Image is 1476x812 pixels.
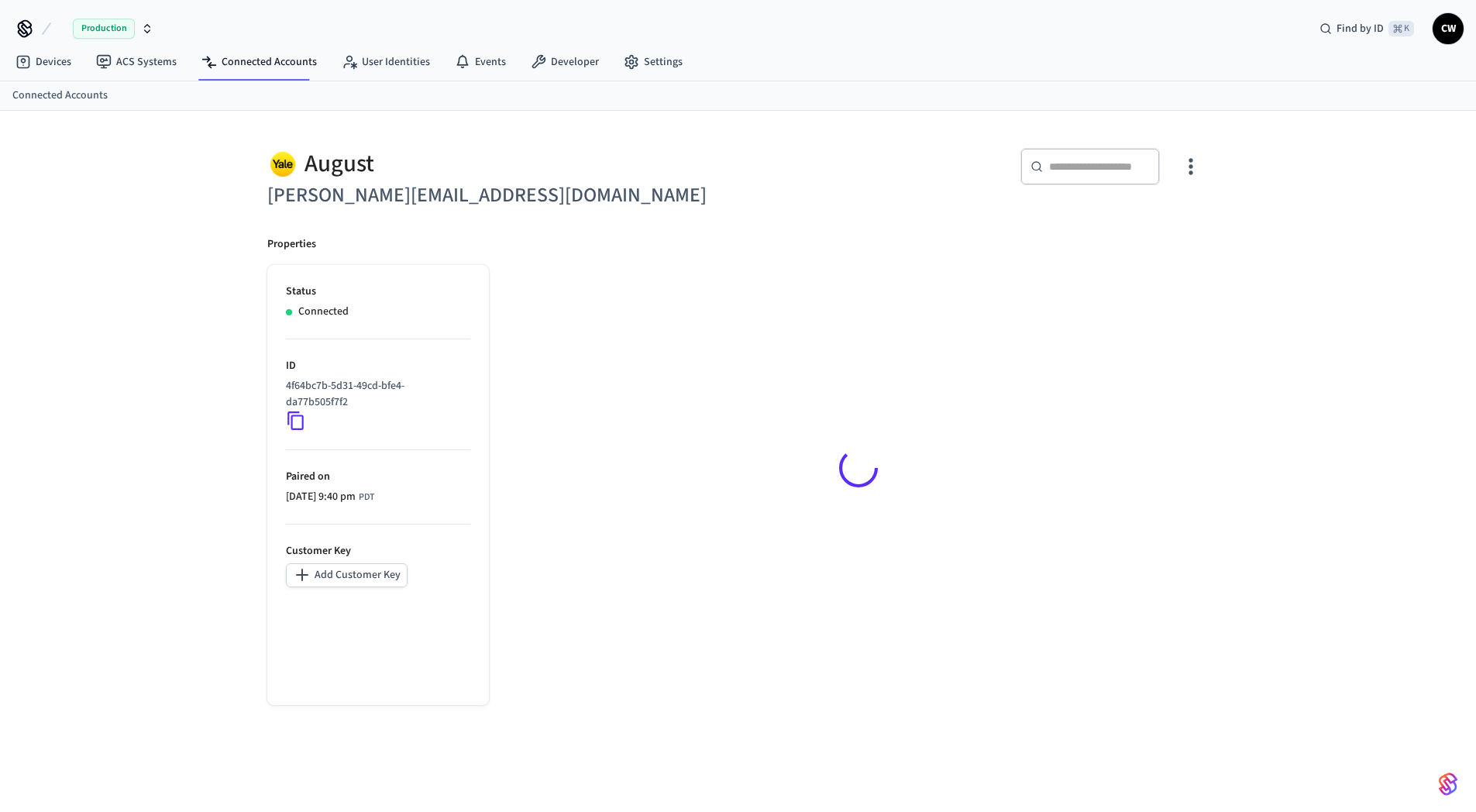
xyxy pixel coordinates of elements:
[1307,15,1426,43] div: Find by ID⌘ K
[518,48,611,76] a: Developer
[359,490,374,504] span: PDT
[267,148,298,180] img: Yale Logo, Square
[611,48,695,76] a: Settings
[286,543,470,559] p: Customer Key
[1337,21,1384,36] span: Find by ID
[286,358,470,374] p: ID
[329,48,442,76] a: User Identities
[286,489,356,505] span: [DATE] 9:40 pm
[12,88,108,104] a: Connected Accounts
[1433,13,1464,44] button: CW
[286,284,470,300] p: Status
[267,148,729,180] div: August
[286,378,464,411] p: 4f64bc7b-5d31-49cd-bfe4-da77b505f7f2
[267,180,729,212] h6: [PERSON_NAME][EMAIL_ADDRESS][DOMAIN_NAME]
[1439,772,1457,797] img: SeamLogoGradient.69752ec5.svg
[286,469,470,485] p: Paired on
[3,48,84,76] a: Devices
[286,489,374,505] div: America/Los_Angeles
[84,48,189,76] a: ACS Systems
[189,48,329,76] a: Connected Accounts
[267,236,316,253] p: Properties
[442,48,518,76] a: Events
[298,304,349,320] p: Connected
[73,19,135,39] span: Production
[286,563,408,587] button: Add Customer Key
[1434,15,1462,43] span: CW
[1388,21,1414,36] span: ⌘ K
